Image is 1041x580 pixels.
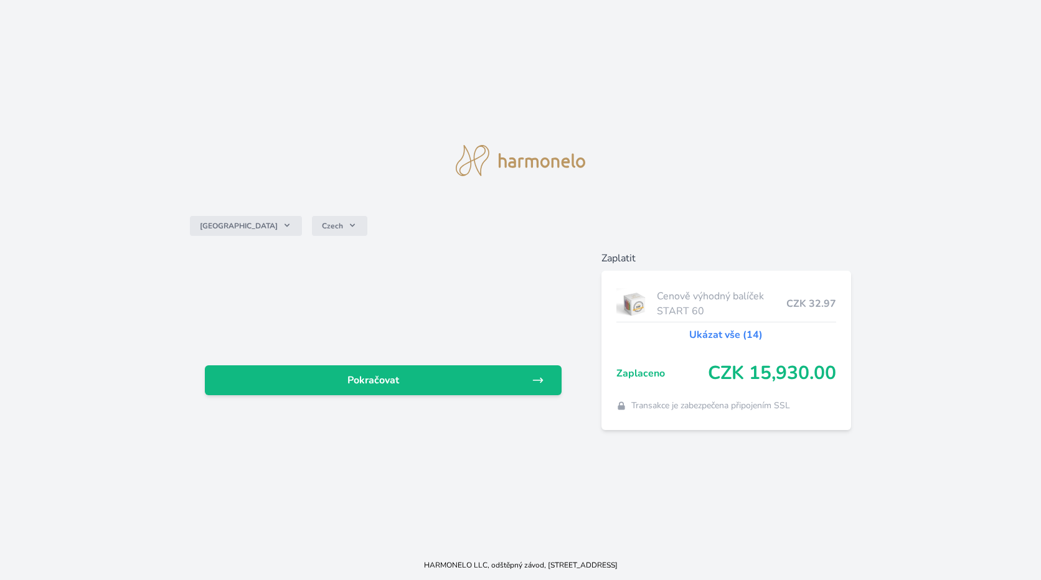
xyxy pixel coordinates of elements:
h6: Zaplatit [601,251,851,266]
span: Transakce je zabezpečena připojením SSL [631,400,790,412]
span: [GEOGRAPHIC_DATA] [200,221,278,231]
span: CZK 32.97 [786,296,836,311]
span: Czech [322,221,343,231]
span: Cenově výhodný balíček START 60 [657,289,786,319]
span: CZK 15,930.00 [708,362,836,385]
button: [GEOGRAPHIC_DATA] [190,216,302,236]
a: Pokračovat [205,365,562,395]
span: Zaplaceno [616,366,708,381]
img: start.jpg [616,288,652,319]
a: Ukázat vše (14) [689,327,763,342]
span: Pokračovat [215,373,532,388]
img: logo.svg [456,145,585,176]
button: Czech [312,216,367,236]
